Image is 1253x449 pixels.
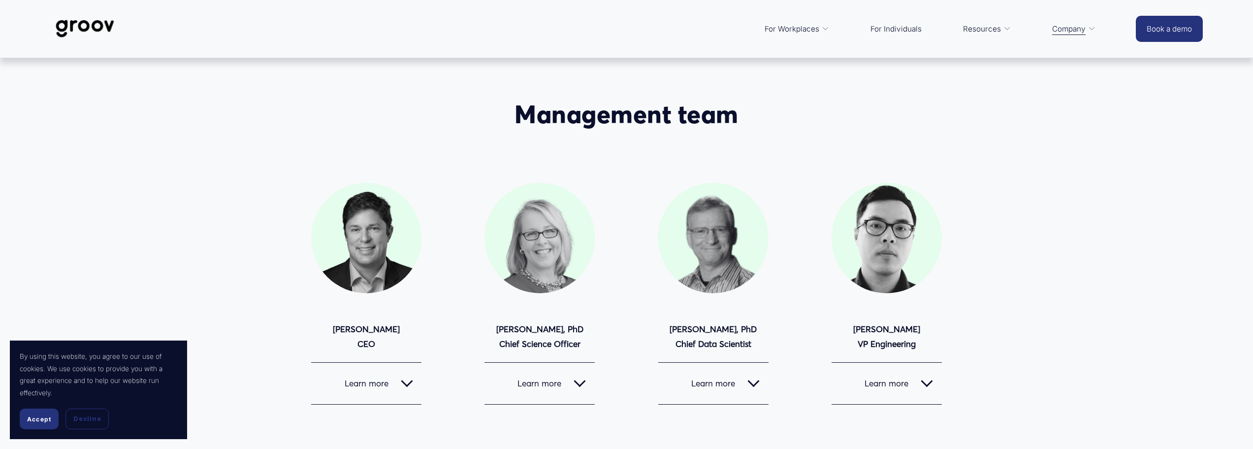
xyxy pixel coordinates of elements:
[311,363,421,404] button: Learn more
[832,363,942,404] button: Learn more
[65,409,109,429] button: Decline
[866,17,927,41] a: For Individuals
[1136,16,1203,42] a: Book a demo
[958,17,1016,41] a: folder dropdown
[496,324,583,349] strong: [PERSON_NAME], PhD Chief Science Officer
[484,363,595,404] button: Learn more
[670,324,757,349] strong: [PERSON_NAME], PhD Chief Data Scientist
[765,22,819,36] span: For Workplaces
[493,378,574,388] span: Learn more
[10,341,187,439] section: Cookie banner
[853,324,920,349] strong: [PERSON_NAME] VP Engineering
[20,350,177,399] p: By using this website, you agree to our use of cookies. We use cookies to provide you with a grea...
[320,378,401,388] span: Learn more
[27,415,51,423] span: Accept
[1047,17,1101,41] a: folder dropdown
[50,12,120,45] img: Groov | Workplace Science Platform | Unlock Performance | Drive Results
[333,324,400,349] strong: [PERSON_NAME] CEO
[1052,22,1086,36] span: Company
[840,378,921,388] span: Learn more
[283,99,971,129] h2: Management team
[760,17,835,41] a: folder dropdown
[658,363,769,404] button: Learn more
[20,409,59,429] button: Accept
[963,22,1001,36] span: Resources
[667,378,748,388] span: Learn more
[73,414,101,423] span: Decline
